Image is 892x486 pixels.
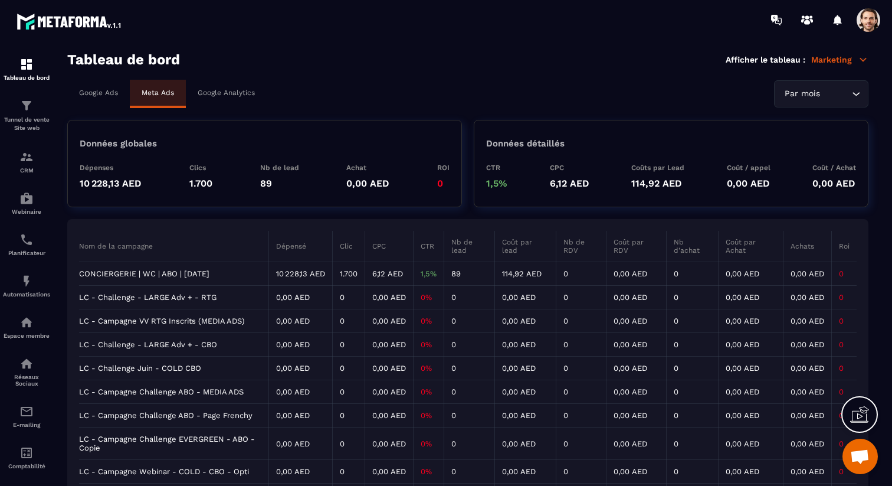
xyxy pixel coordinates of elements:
td: 0,00 AED [783,460,831,484]
th: Clic [332,231,365,262]
td: 0,00 AED [268,380,332,404]
p: E-mailing [3,422,50,428]
td: 0 [444,460,494,484]
img: email [19,405,34,419]
td: 0% [413,309,444,333]
p: CRM [3,167,50,174]
p: Réseaux Sociaux [3,374,50,387]
span: Par mois [782,87,822,100]
td: 0,00 AED [494,333,556,357]
td: 0,00 AED [783,428,831,460]
p: 1.700 [189,178,212,189]
p: Afficher le tableau : [726,55,805,64]
th: Dépensé [268,231,332,262]
td: 0 [831,428,857,460]
a: automationsautomationsWebinaire [3,182,50,224]
td: 0 [667,333,718,357]
td: 0,00 AED [494,460,556,484]
p: Automatisations [3,291,50,298]
td: 0,00 AED [718,404,783,428]
p: Achat [346,164,389,172]
td: 0,00 AED [718,333,783,357]
td: 0% [413,428,444,460]
a: formationformationCRM [3,141,50,182]
td: 0% [413,380,444,404]
td: 0 [556,404,606,428]
p: Données globales [80,138,157,149]
img: automations [19,274,34,288]
td: 0,00 AED [365,404,413,428]
td: 0 [667,460,718,484]
td: 0,00 AED [718,460,783,484]
td: 0,00 AED [606,428,667,460]
td: 0 [332,357,365,380]
img: accountant [19,446,34,460]
td: 0 [831,380,857,404]
td: 0 [332,309,365,333]
td: 0,00 AED [365,380,413,404]
td: LC - Challenge - LARGE Adv + - CBO [79,333,268,357]
td: 0,00 AED [365,460,413,484]
td: 0% [413,404,444,428]
p: CPC [550,164,589,172]
a: formationformationTunnel de vente Site web [3,90,50,141]
p: 0,00 AED [812,178,856,189]
td: 0 [831,309,857,333]
p: Données détaillés [486,138,565,149]
td: LC - Campagne Challenge ABO - MEDIA ADS [79,380,268,404]
p: Coût / appel [727,164,770,172]
td: 0,00 AED [494,428,556,460]
td: 0,00 AED [494,309,556,333]
td: 0% [413,286,444,309]
td: 0,00 AED [718,428,783,460]
td: 0,00 AED [783,404,831,428]
td: LC - Challenge - LARGE Adv + - RTG [79,286,268,309]
td: 1.700 [332,262,365,286]
td: 0,00 AED [606,262,667,286]
th: Coût par RDV [606,231,667,262]
img: automations [19,315,34,330]
td: 0 [444,404,494,428]
p: Comptabilité [3,463,50,469]
td: 10 228,13 AED [268,262,332,286]
a: emailemailE-mailing [3,396,50,437]
td: 0,00 AED [606,404,667,428]
td: CONCIERGERIE | WC | ABO | [DATE] [79,262,268,286]
p: 6,12 AED [550,178,589,189]
td: 0,00 AED [606,286,667,309]
td: 0,00 AED [718,309,783,333]
td: 0,00 AED [268,309,332,333]
td: 0 [667,428,718,460]
td: 0 [556,286,606,309]
th: Coût par lead [494,231,556,262]
td: 6,12 AED [365,262,413,286]
a: formationformationTableau de bord [3,48,50,90]
th: Nom de la campagne [79,231,268,262]
td: 1,5% [413,262,444,286]
th: Nb d’achat [667,231,718,262]
td: 0 [444,357,494,380]
td: 0% [413,460,444,484]
td: 0,00 AED [494,380,556,404]
img: scheduler [19,233,34,247]
p: Dépenses [80,164,142,172]
p: Coûts par Lead [631,164,684,172]
p: 1,5% [486,178,507,189]
p: Tableau de bord [3,74,50,81]
td: 0,00 AED [268,428,332,460]
td: 0 [831,460,857,484]
td: 0,00 AED [365,333,413,357]
th: Achats [783,231,831,262]
p: 89 [260,178,299,189]
td: 0% [413,357,444,380]
td: 0,00 AED [268,460,332,484]
td: 0,00 AED [365,428,413,460]
td: 0 [556,262,606,286]
td: 0,00 AED [268,333,332,357]
td: 0 [332,460,365,484]
td: 0 [332,333,365,357]
a: automationsautomationsEspace membre [3,306,50,348]
th: CPC [365,231,413,262]
td: 0 [332,404,365,428]
p: 114,92 AED [631,178,684,189]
